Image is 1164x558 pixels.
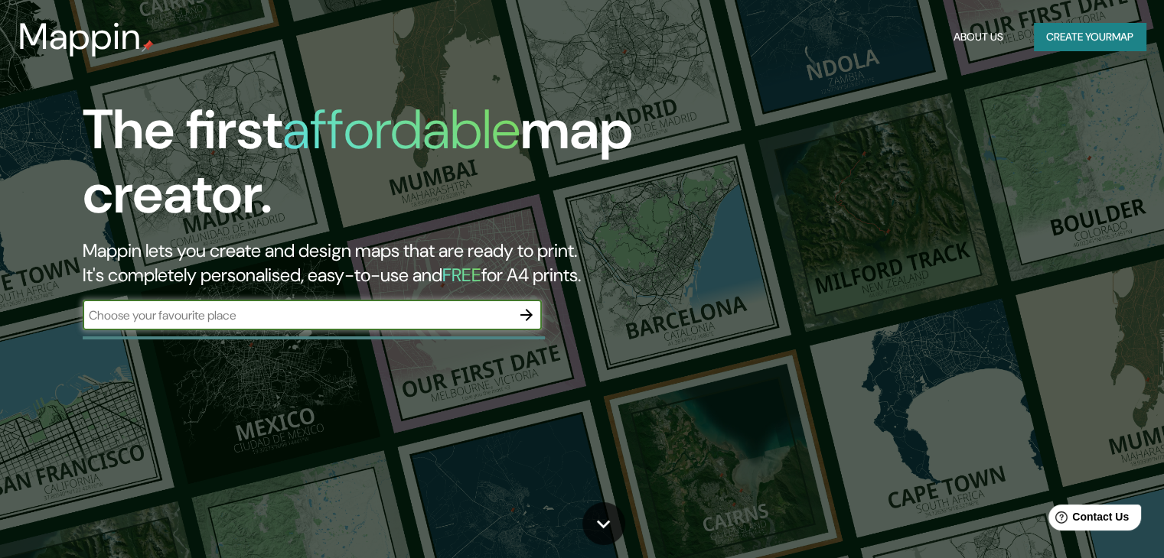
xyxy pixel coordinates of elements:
[142,40,154,52] img: mappin-pin
[1028,498,1147,541] iframe: Help widget launcher
[83,307,511,324] input: Choose your favourite place
[83,238,665,287] h2: Mappin lets you create and design maps that are ready to print. It's completely personalised, eas...
[282,94,520,165] h1: affordable
[83,98,665,238] h1: The first map creator.
[18,15,142,58] h3: Mappin
[442,263,481,287] h5: FREE
[947,23,1009,51] button: About Us
[1034,23,1146,51] button: Create yourmap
